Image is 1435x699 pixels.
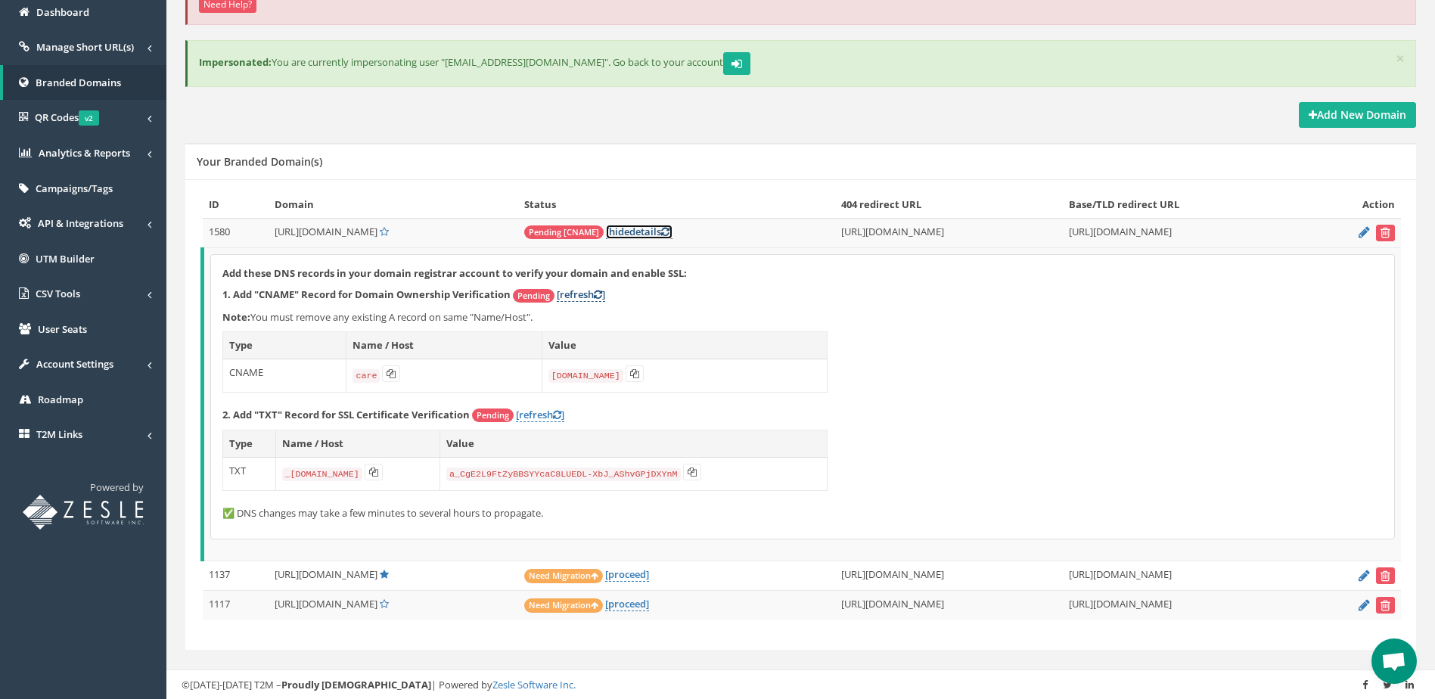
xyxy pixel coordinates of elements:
th: Status [518,191,835,218]
code: [DOMAIN_NAME] [548,369,623,383]
span: Pending [513,289,554,303]
span: QR Codes [35,110,99,124]
td: 1137 [203,561,269,591]
td: [URL][DOMAIN_NAME] [835,218,1063,247]
a: [proceed] [605,597,649,611]
span: Dashboard [36,5,89,19]
a: Set Default [380,225,389,238]
th: Name / Host [346,332,542,359]
td: [URL][DOMAIN_NAME] [1063,591,1305,620]
span: Roadmap [38,393,83,406]
code: a_CgE2L9FtZyBBSYYcaC8LUEDL-XbJ_AShvGPjDXYnM [446,468,681,481]
span: Need Migration [524,569,603,583]
span: T2M Links [36,427,82,441]
b: Note: [222,310,250,324]
th: Base/TLD redirect URL [1063,191,1305,218]
a: [refresh] [516,408,564,422]
strong: 1. Add "CNAME" Record for Domain Ownership Verification [222,287,511,301]
span: User Seats [38,322,87,336]
p: ✅ DNS changes may take a few minutes to several hours to propagate. [222,506,1383,520]
strong: Add New Domain [1309,107,1406,122]
span: v2 [79,110,99,126]
td: [URL][DOMAIN_NAME] [835,591,1063,620]
th: Name / Host [275,430,440,458]
td: TXT [223,457,276,490]
span: hide [609,225,629,238]
code: _[DOMAIN_NAME] [282,468,362,481]
span: UTM Builder [36,252,95,266]
th: ID [203,191,269,218]
span: Account Settings [36,357,113,371]
a: Zesle Software Inc. [492,678,576,691]
img: T2M URL Shortener powered by Zesle Software Inc. [23,495,144,530]
p: You must remove any existing A record on same "Name/Host". [222,310,1383,325]
th: Type [223,430,276,458]
code: care [353,369,380,383]
a: Set Default [380,597,389,610]
td: CNAME [223,359,346,392]
a: Default [380,567,389,581]
span: Manage Short URL(s) [36,40,134,54]
strong: Proudly [DEMOGRAPHIC_DATA] [281,678,431,691]
span: Pending [CNAME] [524,225,604,239]
span: [URL][DOMAIN_NAME] [275,567,377,581]
strong: Add these DNS records in your domain registrar account to verify your domain and enable SSL: [222,266,687,280]
strong: 2. Add "TXT" Record for SSL Certificate Verification [222,408,470,421]
span: Pending [472,409,514,422]
h5: Your Branded Domain(s) [197,156,322,167]
b: Impersonated: [199,56,272,70]
span: CSV Tools [36,287,80,300]
span: [URL][DOMAIN_NAME] [275,597,377,610]
div: ©[DATE]-[DATE] T2M – | Powered by [182,678,1420,692]
th: 404 redirect URL [835,191,1063,218]
th: Action [1305,191,1401,218]
span: Powered by [90,480,144,494]
th: Value [542,332,827,359]
a: Add New Domain [1299,102,1416,128]
a: [refresh] [557,287,605,302]
th: Domain [269,191,518,218]
th: Value [440,430,827,458]
span: Branded Domains [36,76,121,89]
span: Analytics & Reports [39,146,130,160]
button: × [1396,51,1405,67]
span: [URL][DOMAIN_NAME] [275,225,377,238]
a: Open chat [1371,638,1417,684]
td: [URL][DOMAIN_NAME] [1063,218,1305,247]
td: 1117 [203,591,269,620]
div: You are currently impersonating user "[EMAIL_ADDRESS][DOMAIN_NAME]". Go back to your account [185,40,1416,87]
td: [URL][DOMAIN_NAME] [1063,561,1305,591]
span: API & Integrations [38,216,123,230]
a: [hidedetails] [606,225,672,239]
th: Type [223,332,346,359]
a: [proceed] [605,567,649,582]
td: [URL][DOMAIN_NAME] [835,561,1063,591]
span: Need Migration [524,598,603,613]
span: Campaigns/Tags [36,182,113,195]
td: 1580 [203,218,269,247]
